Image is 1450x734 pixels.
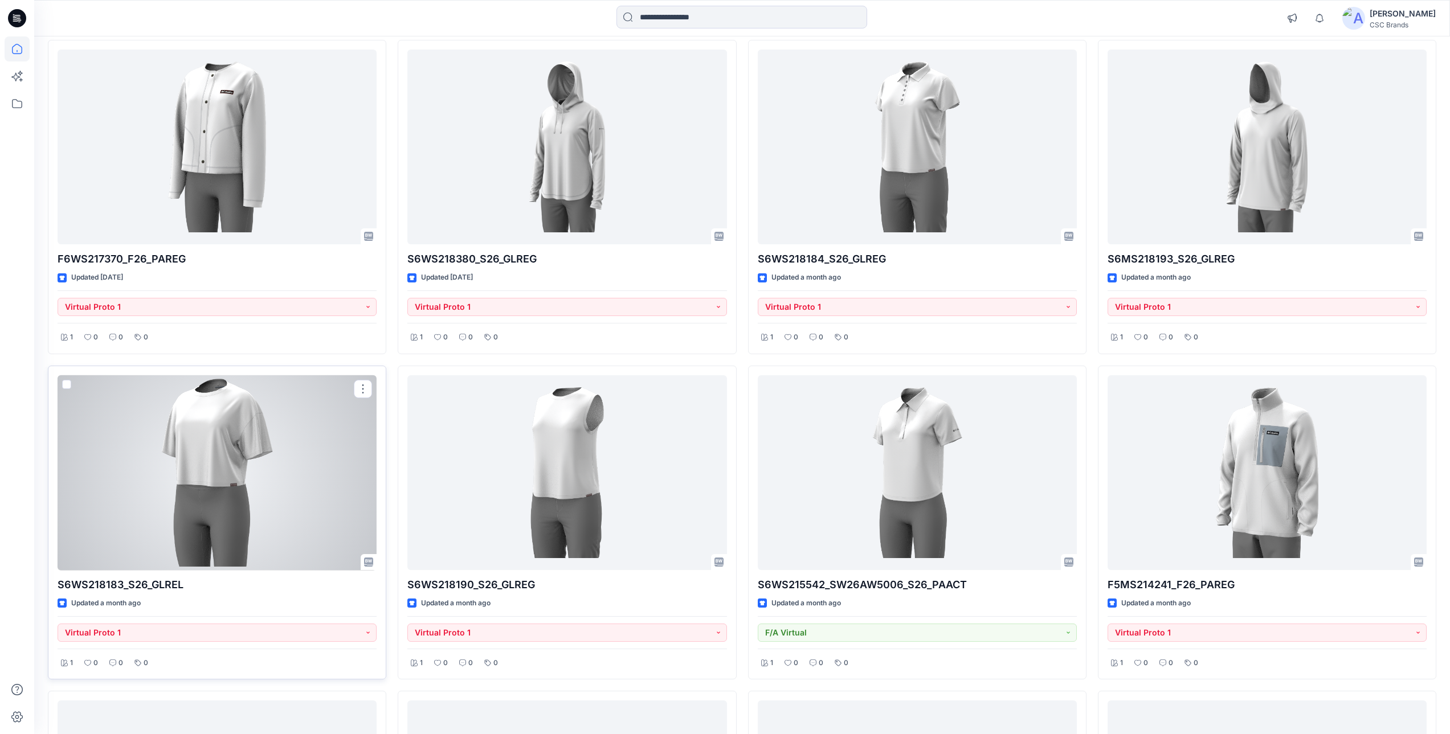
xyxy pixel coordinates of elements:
a: F6WS217370_F26_PAREG [58,50,377,245]
p: Updated a month ago [771,272,841,284]
a: S6WS218184_S26_GLREG [758,50,1077,245]
a: F5MS214241_F26_PAREG [1108,375,1427,571]
p: S6WS218190_S26_GLREG [407,577,726,593]
p: 0 [468,657,473,669]
div: [PERSON_NAME] [1370,7,1436,20]
p: 0 [443,657,448,669]
p: 1 [770,657,773,669]
p: F5MS214241_F26_PAREG [1108,577,1427,593]
p: 0 [119,331,123,343]
p: 0 [1169,657,1173,669]
p: 0 [1194,331,1198,343]
p: Updated a month ago [421,597,491,609]
p: S6MS218193_S26_GLREG [1108,251,1427,267]
p: 1 [70,657,73,669]
img: avatar [1342,7,1365,30]
p: Updated a month ago [71,597,141,609]
p: Updated a month ago [1121,272,1191,284]
p: 0 [844,331,848,343]
p: 0 [119,657,123,669]
p: 1 [1120,331,1123,343]
a: S6MS218193_S26_GLREG [1108,50,1427,245]
p: 0 [844,657,848,669]
p: 1 [420,331,423,343]
p: Updated a month ago [771,597,841,609]
p: F6WS217370_F26_PAREG [58,251,377,267]
p: 1 [770,331,773,343]
p: S6WS215542_SW26AW5006_S26_PAACT [758,577,1077,593]
p: S6WS218184_S26_GLREG [758,251,1077,267]
p: Updated [DATE] [71,272,123,284]
p: 0 [819,331,823,343]
a: S6WS215542_SW26AW5006_S26_PAACT [758,375,1077,571]
p: 0 [493,657,498,669]
p: 0 [144,331,148,343]
p: S6WS218183_S26_GLREL [58,577,377,593]
p: 0 [794,331,798,343]
p: 0 [794,657,798,669]
p: S6WS218380_S26_GLREG [407,251,726,267]
p: 0 [1143,657,1148,669]
p: 1 [70,331,73,343]
p: 0 [93,657,98,669]
p: 1 [1120,657,1123,669]
p: Updated a month ago [1121,597,1191,609]
p: 0 [144,657,148,669]
p: 0 [1169,331,1173,343]
p: 0 [493,331,498,343]
p: 0 [1143,331,1148,343]
a: S6WS218190_S26_GLREG [407,375,726,571]
p: 0 [93,331,98,343]
p: Updated [DATE] [421,272,473,284]
a: S6WS218183_S26_GLREL [58,375,377,571]
a: S6WS218380_S26_GLREG [407,50,726,245]
p: 1 [420,657,423,669]
p: 0 [819,657,823,669]
p: 0 [443,331,448,343]
p: 0 [1194,657,1198,669]
div: CSC Brands [1370,20,1436,29]
p: 0 [468,331,473,343]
